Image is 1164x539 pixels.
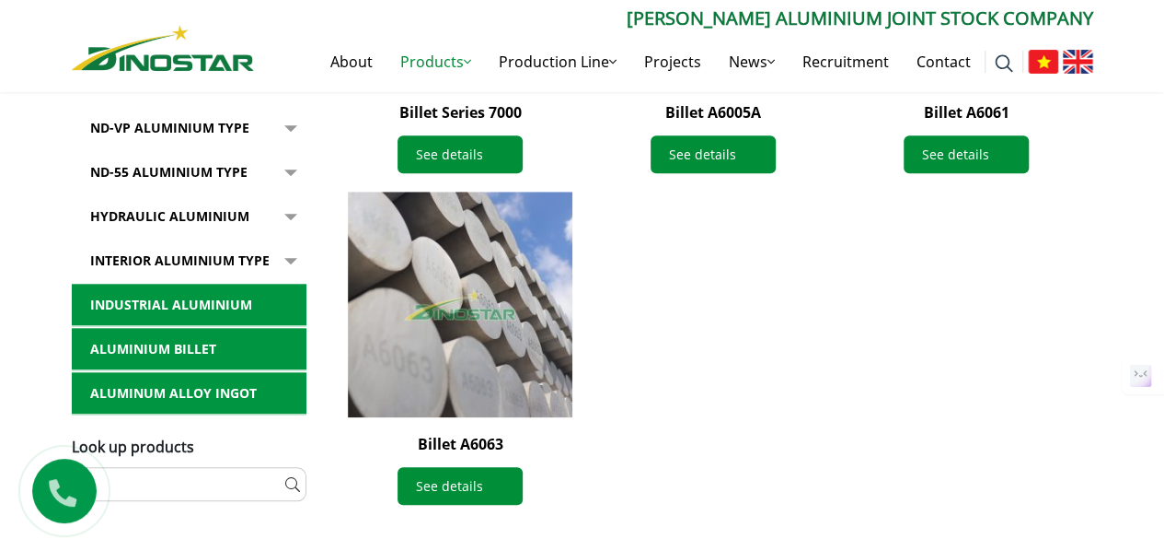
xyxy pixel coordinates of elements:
[923,102,1008,123] a: Billet A6061
[72,284,306,326] a: Industrial aluminium
[417,434,502,454] a: Billet A6063
[789,32,903,91] a: Recruitment
[904,135,1029,173] a: See details
[254,5,1093,32] p: [PERSON_NAME] Aluminium Joint Stock Company
[72,107,306,149] a: ND-VP Aluminium type
[485,32,630,91] a: Production Line
[72,195,306,238] a: Hydraulic Aluminium
[72,372,306,415] a: Aluminum alloy ingot
[903,32,985,91] a: Contact
[630,32,715,91] a: Projects
[72,437,194,457] span: Look up products
[398,135,523,173] a: See details
[398,102,521,123] a: Billet Series 7000
[715,32,789,91] a: News
[72,25,254,71] img: Nhôm Dinostar
[398,467,523,505] a: See details
[1028,50,1058,74] img: Tiếng Việt
[72,240,306,282] a: Interior Aluminium Type
[386,32,485,91] a: Products
[995,54,1013,73] img: search
[651,135,776,173] a: See details
[1063,50,1093,74] img: English
[317,32,386,91] a: About
[72,328,306,370] a: Aluminium billet
[72,151,306,193] a: ND-55 Aluminium type
[348,192,573,417] img: Billet A6063
[665,102,761,123] a: Billet A6005A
